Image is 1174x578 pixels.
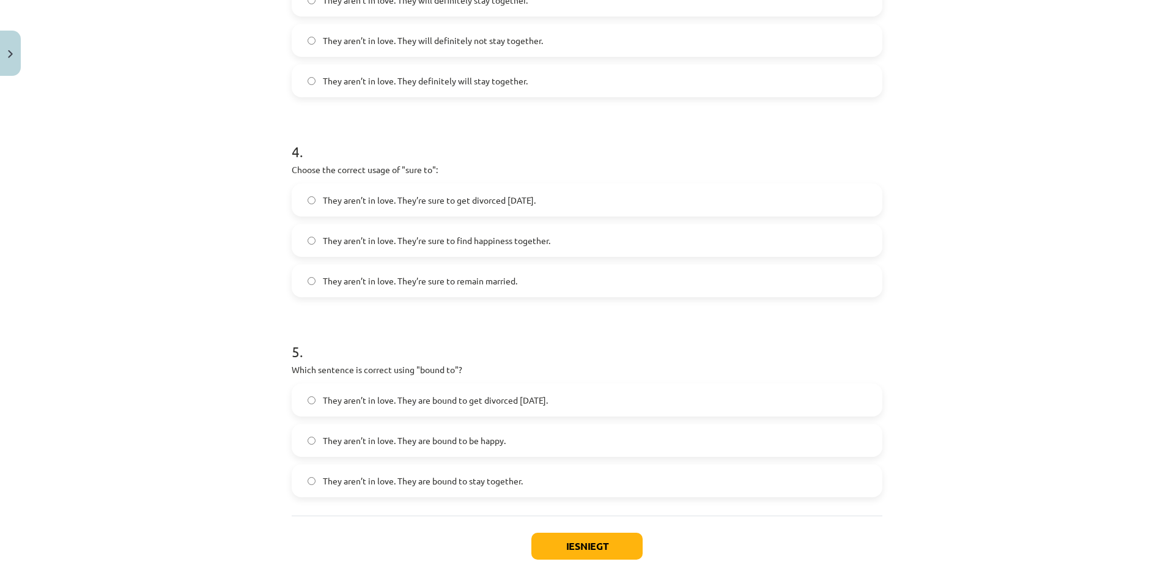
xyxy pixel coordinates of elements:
input: They aren’t in love. They are bound to get divorced [DATE]. [308,396,316,404]
h1: 5 . [292,322,882,360]
input: They aren’t in love. They will definitely not stay together. [308,37,316,45]
input: They aren’t in love. They’re sure to get divorced [DATE]. [308,196,316,204]
span: They aren’t in love. They definitely will stay together. [323,75,528,87]
span: They aren’t in love. They’re sure to remain married. [323,275,517,287]
span: They aren’t in love. They are bound to be happy. [323,434,506,447]
input: They aren’t in love. They’re sure to find happiness together. [308,237,316,245]
p: Which sentence is correct using "bound to"? [292,363,882,376]
input: They aren’t in love. They definitely will stay together. [308,77,316,85]
span: They aren’t in love. They’re sure to find happiness together. [323,234,550,247]
p: Choose the correct usage of "sure to": [292,163,882,176]
input: They aren’t in love. They’re sure to remain married. [308,277,316,285]
span: They aren’t in love. They’re sure to get divorced [DATE]. [323,194,536,207]
span: They aren’t in love. They are bound to stay together. [323,475,523,487]
input: They aren’t in love. They are bound to stay together. [308,477,316,485]
h1: 4 . [292,122,882,160]
span: They aren’t in love. They are bound to get divorced [DATE]. [323,394,548,407]
button: Iesniegt [531,533,643,560]
img: icon-close-lesson-0947bae3869378f0d4975bcd49f059093ad1ed9edebbc8119c70593378902aed.svg [8,50,13,58]
input: They aren’t in love. They are bound to be happy. [308,437,316,445]
span: They aren’t in love. They will definitely not stay together. [323,34,543,47]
